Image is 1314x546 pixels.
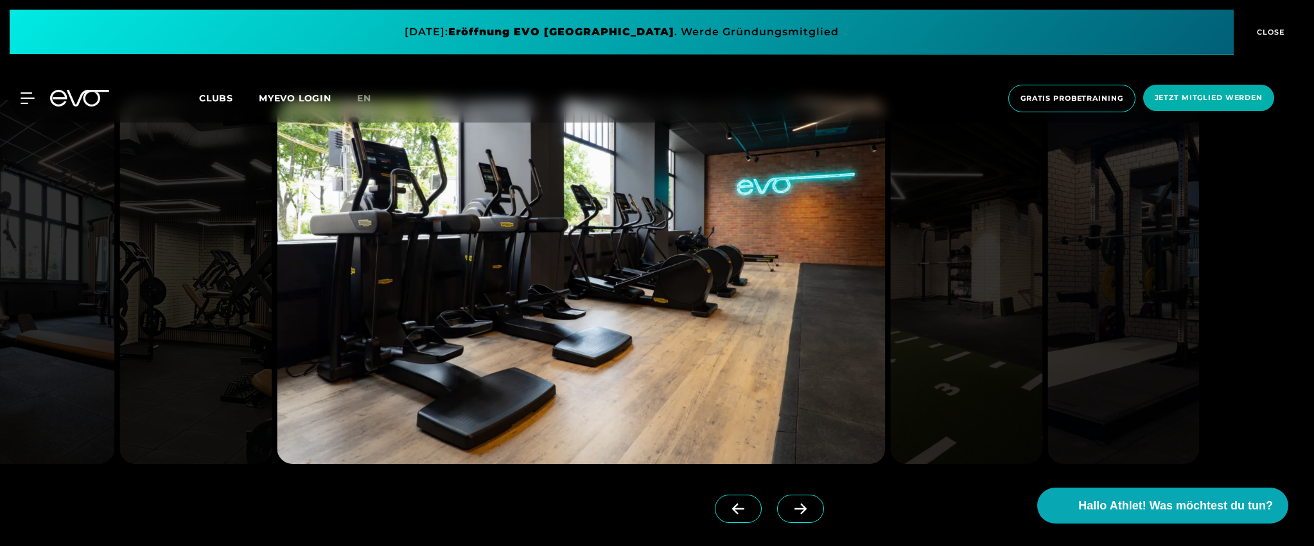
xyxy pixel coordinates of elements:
[199,92,233,104] span: Clubs
[357,91,387,106] a: en
[1021,93,1123,104] span: Gratis Probetraining
[1047,100,1200,464] img: evofitness
[1078,497,1273,515] span: Hallo Athlet! Was möchtest du tun?
[199,92,259,104] a: Clubs
[259,92,331,104] a: MYEVO LOGIN
[890,100,1042,464] img: evofitness
[1037,488,1288,524] button: Hallo Athlet! Was möchtest du tun?
[119,100,272,464] img: evofitness
[1234,10,1304,55] button: CLOSE
[1155,92,1263,103] span: Jetzt Mitglied werden
[357,92,371,104] span: en
[277,100,885,464] img: evofitness
[1004,85,1139,112] a: Gratis Probetraining
[1139,85,1278,112] a: Jetzt Mitglied werden
[1254,26,1285,38] span: CLOSE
